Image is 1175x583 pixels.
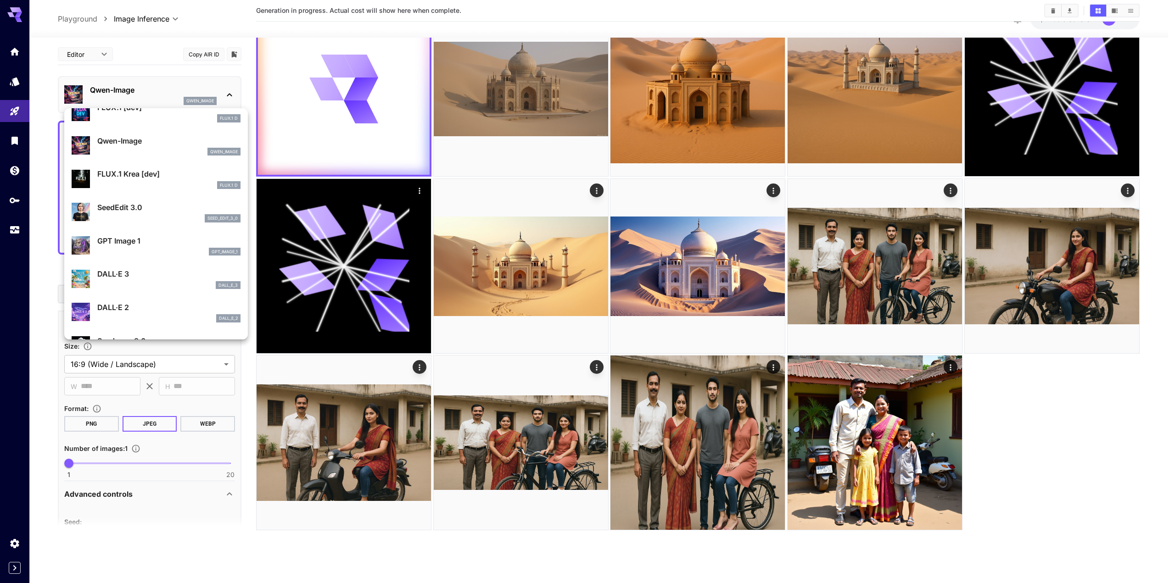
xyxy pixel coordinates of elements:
div: Seedream 3.0 [72,332,241,360]
p: DALL·E 2 [97,302,241,313]
div: FLUX.1 [dev]FLUX.1 D [72,98,241,126]
div: DALL·E 3dall_e_3 [72,265,241,293]
p: SeedEdit 3.0 [97,202,241,213]
p: gpt_image_1 [212,249,238,255]
div: SeedEdit 3.0seed_edit_3_0 [72,198,241,226]
div: DALL·E 2dall_e_2 [72,298,241,326]
div: GPT Image 1gpt_image_1 [72,232,241,260]
p: GPT Image 1 [97,235,241,246]
p: seed_edit_3_0 [207,215,238,222]
p: Qwen-Image [97,135,241,146]
p: FLUX.1 Krea [dev] [97,168,241,179]
p: FLUX.1 D [220,182,238,189]
p: FLUX.1 D [220,115,238,122]
p: DALL·E 3 [97,268,241,279]
p: dall_e_2 [219,315,238,322]
p: Seedream 3.0 [97,335,241,346]
p: qwen_image [210,149,238,155]
p: dall_e_3 [218,282,238,289]
div: Qwen-Imageqwen_image [72,132,241,160]
div: FLUX.1 Krea [dev]FLUX.1 D [72,165,241,193]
